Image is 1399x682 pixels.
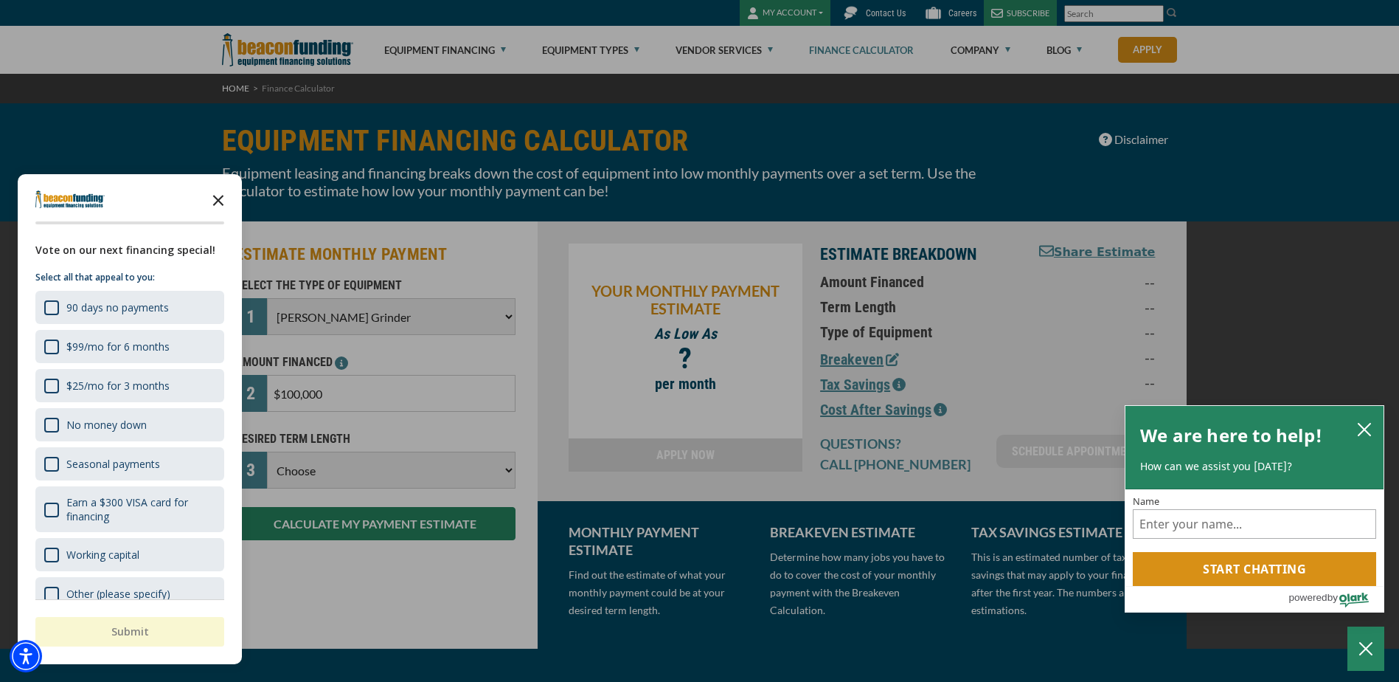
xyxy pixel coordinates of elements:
[35,486,224,532] div: Earn a $300 VISA card for financing
[35,330,224,363] div: $99/mo for 6 months
[18,174,242,664] div: Survey
[1288,587,1384,612] a: Powered by Olark
[35,369,224,402] div: $25/mo for 3 months
[66,379,170,393] div: $25/mo for 3 months
[1133,497,1376,506] label: Name
[1125,405,1384,613] div: olark chatbox
[1140,421,1322,450] h2: We are here to help!
[1133,509,1376,539] input: Name
[1327,588,1338,607] span: by
[35,447,224,480] div: Seasonal payments
[204,185,233,214] button: Close the survey
[35,190,105,208] img: Company logo
[1288,588,1327,607] span: powered
[35,538,224,571] div: Working capital
[1353,418,1376,439] button: close chatbox
[1140,459,1369,474] p: How can we assist you [DATE]?
[66,548,139,562] div: Working capital
[35,577,224,610] div: Other (please specify)
[35,408,224,441] div: No money down
[1347,627,1384,671] button: Close Chatbox
[66,587,170,601] div: Other (please specify)
[35,617,224,647] button: Submit
[66,418,147,432] div: No money down
[66,495,215,523] div: Earn a $300 VISA card for financing
[66,300,169,314] div: 90 days no payments
[35,291,224,324] div: 90 days no payments
[35,242,224,258] div: Vote on our next financing special!
[10,640,42,672] div: Accessibility Menu
[35,270,224,285] p: Select all that appeal to you:
[66,457,160,471] div: Seasonal payments
[66,340,170,354] div: $99/mo for 6 months
[1133,552,1376,586] button: Start chatting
